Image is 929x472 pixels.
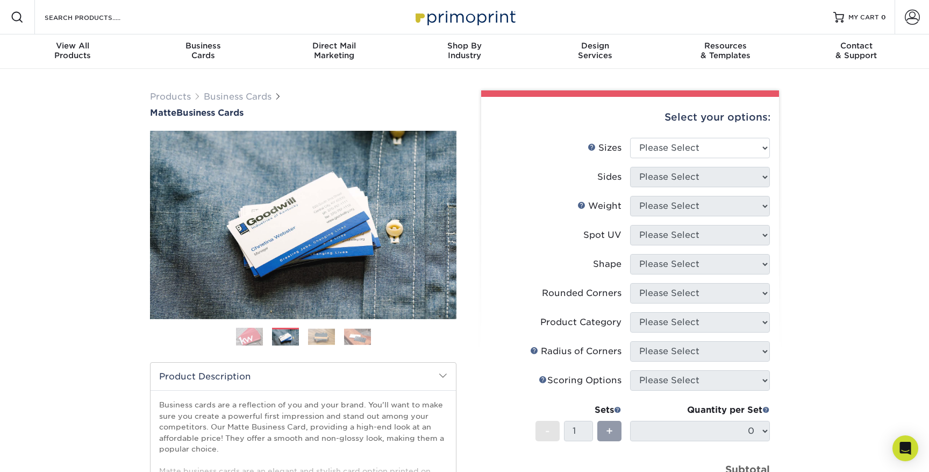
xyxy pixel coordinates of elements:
span: Matte [150,108,176,118]
a: MatteBusiness Cards [150,108,456,118]
a: BusinessCards [138,34,269,69]
div: Spot UV [583,229,621,242]
div: Sizes [588,142,621,154]
div: Industry [399,41,530,60]
span: Contact [791,41,921,51]
span: View All [8,41,138,51]
div: & Templates [660,41,791,60]
span: + [606,423,613,439]
div: Services [530,41,660,60]
img: Business Cards 01 [236,323,263,350]
div: Sets [535,404,621,417]
span: 0 [881,13,886,21]
span: Business [138,41,269,51]
div: Sides [597,171,621,184]
span: Direct Mail [269,41,399,51]
img: Business Cards 04 [344,328,371,345]
div: Marketing [269,41,399,60]
div: Rounded Corners [542,287,621,300]
a: Resources& Templates [660,34,791,69]
div: Cards [138,41,269,60]
div: Product Category [540,316,621,329]
div: Shape [593,258,621,271]
span: Design [530,41,660,51]
a: Business Cards [204,91,271,102]
a: Products [150,91,191,102]
img: Business Cards 02 [272,329,299,346]
div: Weight [577,200,621,213]
a: DesignServices [530,34,660,69]
span: Resources [660,41,791,51]
img: Matte 02 [150,131,456,319]
h1: Business Cards [150,108,456,118]
a: View AllProducts [8,34,138,69]
img: Business Cards 03 [308,328,335,345]
div: Radius of Corners [530,345,621,358]
div: & Support [791,41,921,60]
div: Open Intercom Messenger [892,435,918,461]
a: Direct MailMarketing [269,34,399,69]
img: Primoprint [411,5,518,29]
div: Select your options: [490,97,770,138]
span: - [545,423,550,439]
div: Products [8,41,138,60]
div: Scoring Options [539,374,621,387]
a: Contact& Support [791,34,921,69]
input: SEARCH PRODUCTS..... [44,11,148,24]
h2: Product Description [151,363,456,390]
div: Quantity per Set [630,404,770,417]
span: MY CART [848,13,879,22]
a: Shop ByIndustry [399,34,530,69]
span: Shop By [399,41,530,51]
